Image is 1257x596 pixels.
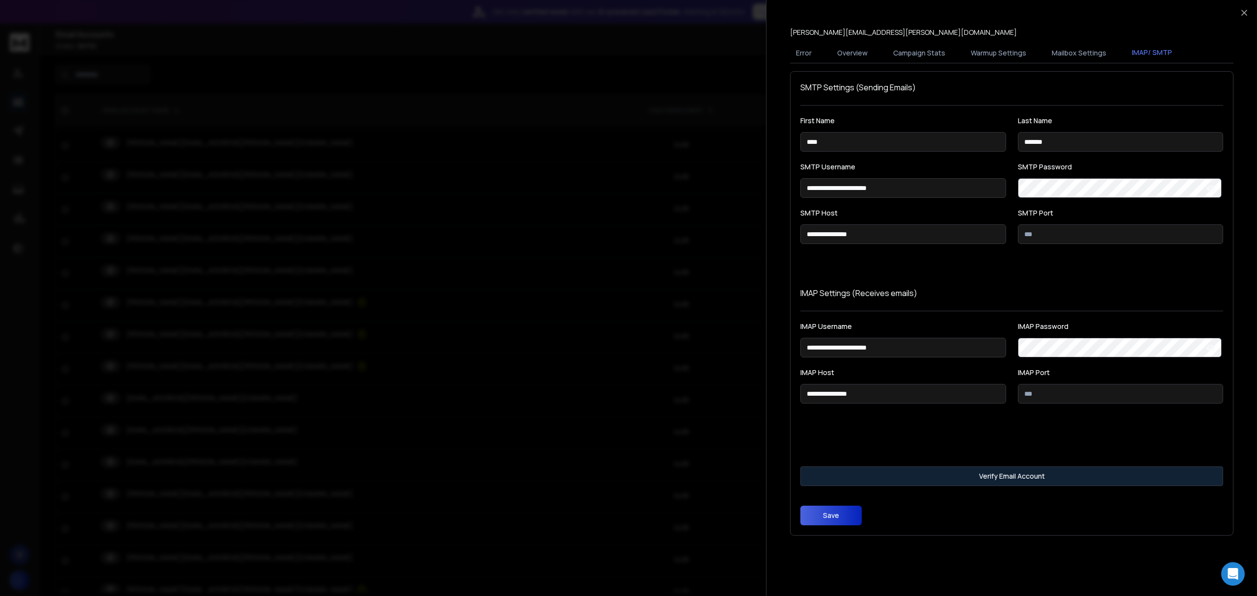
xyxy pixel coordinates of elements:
[800,287,1223,299] p: IMAP Settings (Receives emails)
[800,117,1006,124] label: First Name
[1018,323,1224,330] label: IMAP Password
[790,42,818,64] button: Error
[800,81,1223,93] h1: SMTP Settings (Sending Emails)
[800,163,1006,170] label: SMTP Username
[965,42,1032,64] button: Warmup Settings
[800,323,1006,330] label: IMAP Username
[790,27,1017,37] p: [PERSON_NAME][EMAIL_ADDRESS][PERSON_NAME][DOMAIN_NAME]
[1018,163,1224,170] label: SMTP Password
[1018,210,1224,217] label: SMTP Port
[1221,562,1245,586] div: Open Intercom Messenger
[887,42,951,64] button: Campaign Stats
[1046,42,1112,64] button: Mailbox Settings
[800,210,1006,217] label: SMTP Host
[800,506,862,525] button: Save
[831,42,874,64] button: Overview
[800,466,1223,486] button: Verify Email Account
[1018,369,1224,376] label: IMAP Port
[800,369,1006,376] label: IMAP Host
[1018,117,1224,124] label: Last Name
[1126,42,1178,64] button: IMAP/ SMTP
